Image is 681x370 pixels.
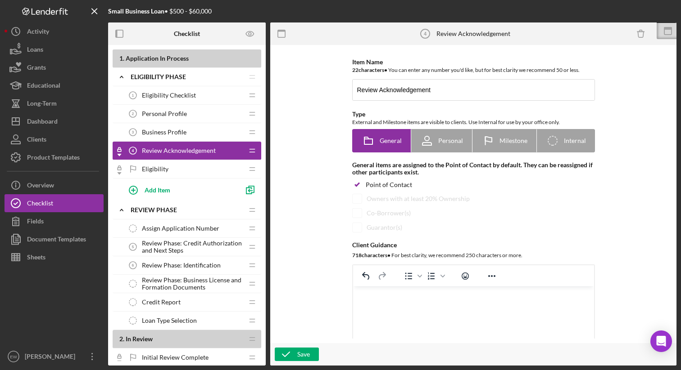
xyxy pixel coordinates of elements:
button: Preview as [240,24,260,44]
tspan: 1 [132,93,134,98]
div: Product Templates [27,148,80,169]
div: Overview [27,176,54,196]
span: Personal [438,137,463,144]
div: Co-Borrower(s) [367,210,411,217]
tspan: 4 [424,31,427,36]
button: Educational [5,76,104,94]
span: Review Phase: Credit Authorization and Next Steps [142,240,243,254]
b: 22 character s • [352,67,387,73]
button: Overview [5,176,104,194]
span: Milestone [499,137,527,144]
button: Document Templates [5,230,104,248]
div: Client Guidance [352,241,595,249]
div: Document Templates [27,230,86,250]
button: Grants [5,58,104,76]
button: Add Item [122,181,239,199]
div: Dashboard [27,112,58,133]
tspan: 5 [132,245,134,249]
div: Clients [27,130,46,151]
button: Checklist [5,194,104,212]
span: Initial Review Complete [142,354,209,361]
div: Save [297,348,310,361]
div: Activity [27,22,49,43]
span: 2 . [119,335,124,343]
div: Owners with at least 20% Ownership [367,195,470,202]
span: Review Phase: Business License and Formation Documents [142,276,243,291]
button: Activity [5,22,104,40]
div: Open Intercom Messenger [650,330,672,352]
div: Educational [27,76,60,97]
div: Loans [27,40,43,61]
div: Guarantor(s) [367,224,402,231]
button: Redo [374,270,390,282]
tspan: 2 [132,111,134,116]
span: Internal [564,137,586,144]
div: Fields [27,212,44,232]
div: Add Item [145,181,170,198]
button: EW[PERSON_NAME] [5,348,104,366]
button: Sheets [5,248,104,266]
tspan: 3 [132,130,134,134]
span: In Review [126,335,153,343]
div: For best clarity, we recommend 250 characters or more. [352,251,595,260]
span: General [380,137,402,144]
div: Point of Contact [366,181,412,188]
div: Long-Term [27,94,57,115]
span: Application In Process [126,54,189,62]
div: Bullet list [401,270,423,282]
div: Checklist [27,194,53,214]
div: Review Acknowledgement [436,30,510,37]
span: Review Acknowledgement [142,147,216,154]
button: Clients [5,130,104,148]
span: 1 . [119,54,124,62]
button: Product Templates [5,148,104,166]
div: Grants [27,58,46,79]
button: Emojis [458,270,473,282]
span: Business Profile [142,129,186,136]
button: Loans [5,40,104,58]
span: Assign Application Number [142,225,219,232]
button: Save [275,348,319,361]
span: Review Phase: Identification [142,262,221,269]
div: REVIEW PHASE [131,206,243,214]
b: Small Business Loan [108,7,164,15]
span: Credit Report [142,299,181,306]
div: Type [352,111,595,118]
span: Eligibility Checklist [142,92,196,99]
text: EW [10,354,17,359]
span: Eligibility [142,165,168,173]
div: • $500 - $60,000 [108,8,212,15]
b: Checklist [174,30,200,37]
span: Personal Profile [142,110,187,117]
div: Item Name [352,58,595,66]
div: [PERSON_NAME] [23,348,81,368]
button: Undo [359,270,374,282]
div: General items are assigned to the Point of Contact by default. They can be reassigned if other pa... [352,161,595,176]
button: Long-Term [5,94,104,112]
div: External and Milestone items are visible to clients. Use Internal for use by your office only. [352,118,595,127]
div: Eligibility Phase [131,73,243,80]
tspan: 4 [132,148,134,153]
div: Sheets [27,248,45,268]
button: Fields [5,212,104,230]
span: Loan Type Selection [142,317,197,324]
tspan: 6 [132,263,134,267]
button: Reveal or hide additional toolbar items [484,270,499,282]
b: 718 character s • [352,252,390,259]
button: Dashboard [5,112,104,130]
div: Numbered list [424,270,446,282]
div: You can enter any number you'd like, but for best clarity we recommend 50 or less. [352,66,595,75]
